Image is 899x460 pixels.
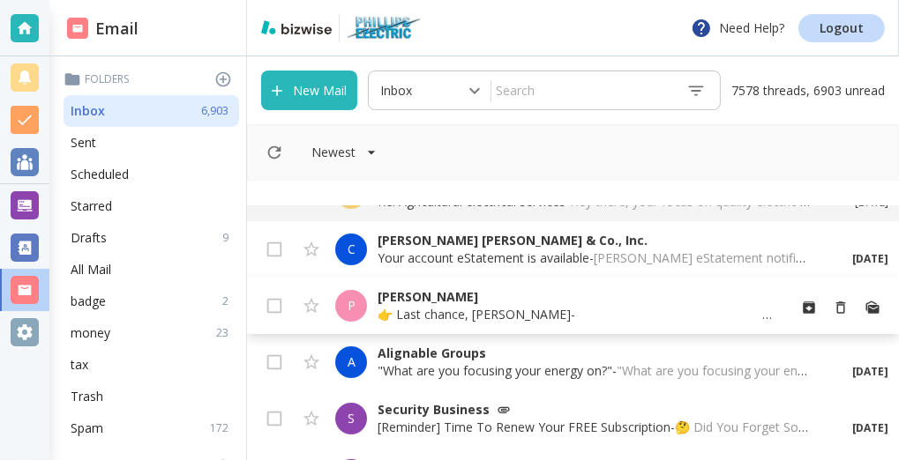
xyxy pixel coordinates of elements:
[71,229,107,247] p: Drafts
[64,70,239,88] p: Folders
[71,419,103,437] p: Spam
[378,232,811,249] p: [PERSON_NAME] [PERSON_NAME] & Co., Inc.
[71,102,105,120] p: Inbox
[64,381,239,412] div: Trash
[64,190,239,222] div: Starred
[222,293,236,309] p: 2
[846,364,888,380] p: [DATE]
[378,401,811,419] p: Security Business
[348,297,356,315] p: P
[222,230,236,246] p: 9
[201,103,236,119] p: 6,903
[294,135,394,170] button: Filter
[378,306,772,323] p: 👉 Last chance, [PERSON_NAME] -
[348,241,356,258] p: C
[378,288,772,306] p: [PERSON_NAME]
[64,412,239,444] div: Spam172
[64,127,239,159] div: Sent
[71,166,129,183] p: Scheduled
[67,18,88,39] img: DashboardSidebarEmail.svg
[261,70,357,110] button: New Mail
[64,159,239,190] div: Scheduled
[825,292,857,323] button: Move to Trash
[691,18,784,39] p: Need Help?
[378,419,811,436] p: [Reminder] Time To Renew Your FREE Subscription -
[210,420,236,436] p: 172
[64,286,239,317] div: badge2
[216,325,236,341] p: 23
[798,14,885,42] a: Logout
[846,420,888,436] p: [DATE]
[846,251,888,267] p: [DATE]
[378,362,811,380] p: "What are you focusing your energy on?" -
[378,249,811,267] p: Your account eStatement is available -
[721,70,885,110] p: 7578 threads, 6903 unread
[491,75,672,106] input: Search
[71,388,103,405] p: Trash
[71,197,112,215] p: Starred
[347,14,423,42] img: Phillips Electric
[348,410,355,427] p: S
[64,95,239,127] div: Inbox6,903
[261,20,332,34] img: bizwise
[71,261,111,278] p: All Mail
[348,353,356,371] p: A
[71,356,88,374] p: tax
[64,254,239,286] div: All Mail
[64,222,239,254] div: Drafts9
[857,292,888,323] button: Mark as Read
[67,17,139,41] h2: Email
[380,82,412,100] p: Inbox
[820,22,864,34] p: Logout
[71,293,106,310] p: badge
[378,345,811,362] p: Alignable Groups
[64,317,239,349] div: money23
[64,349,239,381] div: tax
[71,324,110,342] p: money
[258,137,290,168] button: Refresh
[71,134,96,152] p: Sent
[793,292,825,323] button: Archive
